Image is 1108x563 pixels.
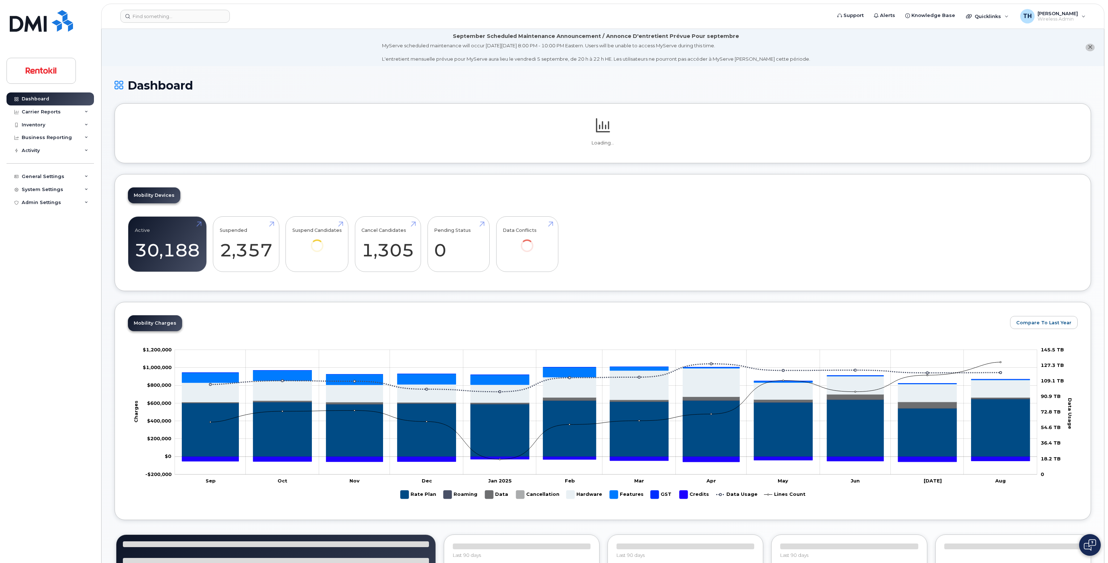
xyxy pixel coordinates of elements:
[128,315,182,331] a: Mobility Charges
[516,488,559,502] g: Cancellation
[1016,319,1072,326] span: Compare To Last Year
[485,488,509,502] g: Data
[503,220,551,262] a: Data Conflicts
[147,400,171,406] g: $0
[850,477,859,483] tspan: Jun
[165,453,171,459] tspan: $0
[133,400,138,423] tspan: Charges
[716,488,757,502] g: Data Usage
[206,477,216,483] tspan: Sep
[143,346,172,352] g: $0
[182,399,1030,456] g: Rate Plan
[1010,316,1078,329] button: Compare To Last Year
[565,477,575,483] tspan: Feb
[1041,346,1064,352] tspan: 145.5 TB
[147,418,171,424] g: $0
[617,552,645,558] span: Last 90 days
[764,488,806,502] g: Lines Count
[634,477,644,483] tspan: Mar
[400,488,436,502] g: Rate Plan
[1041,455,1061,461] tspan: 18.2 TB
[382,42,810,62] div: MyServe scheduled maintenance will occur [DATE][DATE] 8:00 PM - 10:00 PM Eastern. Users will be u...
[115,79,1091,92] h1: Dashboard
[128,140,1078,146] p: Loading...
[145,471,172,477] g: $0
[1084,539,1096,551] img: Open chat
[453,33,739,40] div: September Scheduled Maintenance Announcement / Annonce D'entretient Prévue Pour septembre
[422,477,432,483] tspan: Dec
[145,471,172,477] tspan: -$200,000
[147,436,171,441] tspan: $200,000
[1041,471,1044,477] tspan: 0
[1041,393,1061,399] tspan: 90.9 TB
[1067,398,1073,429] tspan: Data Usage
[182,367,1030,385] g: Features
[182,456,1030,462] g: Credits
[1041,378,1064,384] tspan: 109.1 TB
[923,477,941,483] tspan: [DATE]
[566,488,602,502] g: Hardware
[434,220,483,268] a: Pending Status 0
[1041,440,1061,446] tspan: 36.4 TB
[443,488,478,502] g: Roaming
[361,220,414,268] a: Cancel Candidates 1,305
[679,488,709,502] g: Credits
[147,382,171,388] tspan: $800,000
[135,220,200,268] a: Active 30,188
[349,477,360,483] tspan: Nov
[488,477,511,483] tspan: Jan 2025
[147,436,171,441] g: $0
[995,477,1006,483] tspan: Aug
[143,364,172,370] tspan: $1,000,000
[147,400,171,406] tspan: $600,000
[778,477,788,483] tspan: May
[292,220,342,262] a: Suspend Candidates
[143,364,172,370] g: $0
[147,418,171,424] tspan: $400,000
[453,552,481,558] span: Last 90 days
[400,488,806,502] g: Legend
[650,488,672,502] g: GST
[1041,362,1064,368] tspan: 127.3 TB
[278,477,287,483] tspan: Oct
[147,382,171,388] g: $0
[143,346,172,352] tspan: $1,200,000
[706,477,716,483] tspan: Apr
[220,220,272,268] a: Suspended 2,357
[610,488,644,502] g: Features
[780,552,808,558] span: Last 90 days
[1041,409,1061,415] tspan: 72.8 TB
[1041,424,1061,430] tspan: 54.6 TB
[1086,44,1095,51] button: close notification
[128,187,180,203] a: Mobility Devices
[182,368,1030,403] g: Hardware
